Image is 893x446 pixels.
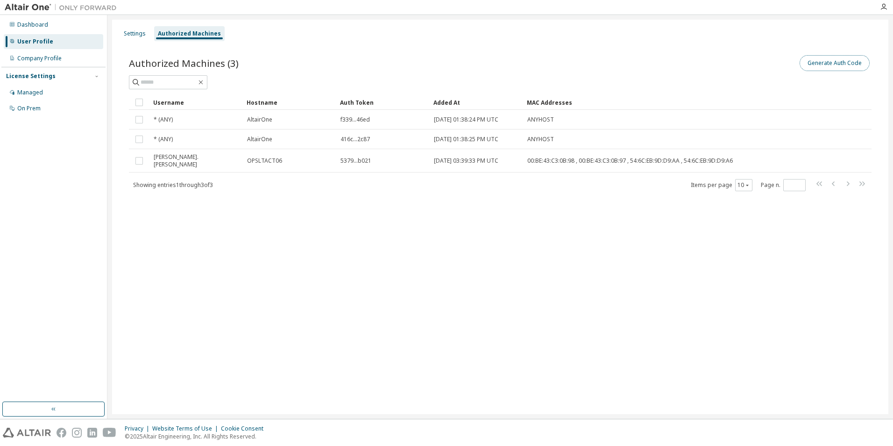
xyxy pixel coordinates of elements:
p: © 2025 Altair Engineering, Inc. All Rights Reserved. [125,432,269,440]
span: * (ANY) [154,136,173,143]
img: youtube.svg [103,428,116,438]
img: instagram.svg [72,428,82,438]
span: Items per page [691,179,752,191]
span: 5379...b021 [340,157,371,165]
button: 10 [737,181,750,189]
div: Authorized Machines [158,30,221,37]
img: facebook.svg [57,428,66,438]
div: Managed [17,89,43,96]
span: * (ANY) [154,116,173,123]
div: Company Profile [17,55,62,62]
div: License Settings [6,72,56,80]
span: 416c...2c87 [340,136,370,143]
span: [DATE] 03:39:33 PM UTC [434,157,498,165]
span: 00:BE:43:C3:0B:98 , 00:BE:43:C3:0B:97 , 54:6C:EB:9D:D9:AA , 54:6C:EB:9D:D9:A6 [527,157,733,165]
span: f339...46ed [340,116,370,123]
div: Added At [433,95,519,110]
img: Altair One [5,3,121,12]
div: Hostname [247,95,333,110]
span: [DATE] 01:38:24 PM UTC [434,116,498,123]
span: Authorized Machines (3) [129,57,239,70]
button: Generate Auth Code [800,55,870,71]
span: AltairOne [247,136,272,143]
span: OPSLTACT06 [247,157,282,165]
div: Auth Token [340,95,426,110]
span: [PERSON_NAME].[PERSON_NAME] [154,153,239,168]
span: [DATE] 01:38:25 PM UTC [434,136,498,143]
img: linkedin.svg [87,428,97,438]
span: Showing entries 1 through 3 of 3 [133,181,213,189]
div: Privacy [125,425,152,432]
span: AltairOne [247,116,272,123]
span: Page n. [761,179,806,191]
div: Dashboard [17,21,48,29]
div: User Profile [17,38,53,45]
span: ANYHOST [527,116,554,123]
div: Cookie Consent [221,425,269,432]
div: On Prem [17,105,41,112]
div: Settings [124,30,146,37]
img: altair_logo.svg [3,428,51,438]
div: Username [153,95,239,110]
div: Website Terms of Use [152,425,221,432]
span: ANYHOST [527,136,554,143]
div: MAC Addresses [527,95,773,110]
